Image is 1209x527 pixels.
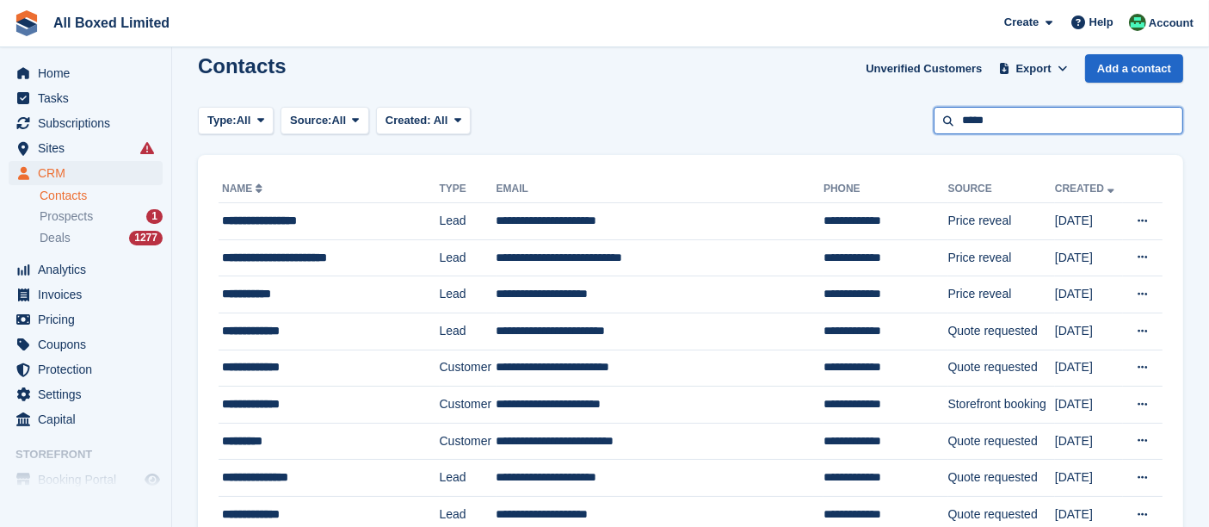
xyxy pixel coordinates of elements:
[948,423,1055,460] td: Quote requested
[46,9,176,37] a: All Boxed Limited
[14,10,40,36] img: stora-icon-8386f47178a22dfd0bd8f6a31ec36ba5ce8667c1dd55bd0f319d3a0aa187defe.svg
[948,276,1055,313] td: Price reveal
[440,423,497,460] td: Customer
[440,176,497,203] th: Type
[1055,350,1124,387] td: [DATE]
[9,86,163,110] a: menu
[40,208,163,226] a: Prospects 1
[823,176,947,203] th: Phone
[129,231,163,245] div: 1277
[440,276,497,313] td: Lead
[38,468,141,492] span: Booking Portal
[996,54,1071,83] button: Export
[40,188,163,204] a: Contacts
[440,350,497,387] td: Customer
[207,112,237,129] span: Type:
[290,112,331,129] span: Source:
[9,357,163,381] a: menu
[38,357,141,381] span: Protection
[40,229,163,247] a: Deals 1277
[1055,239,1124,276] td: [DATE]
[38,161,141,185] span: CRM
[1055,183,1118,195] a: Created
[281,107,369,135] button: Source: All
[9,257,163,282] a: menu
[948,460,1055,497] td: Quote requested
[38,111,141,135] span: Subscriptions
[859,54,989,83] a: Unverified Customers
[38,136,141,160] span: Sites
[38,61,141,85] span: Home
[948,350,1055,387] td: Quote requested
[9,282,163,307] a: menu
[237,112,251,129] span: All
[386,114,431,127] span: Created:
[40,230,71,246] span: Deals
[140,141,154,155] i: Smart entry sync failures have occurred
[9,382,163,406] a: menu
[1004,14,1039,31] span: Create
[948,203,1055,240] td: Price reveal
[1055,387,1124,424] td: [DATE]
[1055,276,1124,313] td: [DATE]
[40,208,93,225] span: Prospects
[1055,423,1124,460] td: [DATE]
[1149,15,1194,32] span: Account
[440,387,497,424] td: Customer
[497,176,824,203] th: Email
[948,313,1055,350] td: Quote requested
[1055,460,1124,497] td: [DATE]
[38,332,141,356] span: Coupons
[1016,60,1052,77] span: Export
[9,61,163,85] a: menu
[332,112,347,129] span: All
[1129,14,1146,31] img: Enquiries
[948,387,1055,424] td: Storefront booking
[38,407,141,431] span: Capital
[1085,54,1183,83] a: Add a contact
[376,107,471,135] button: Created: All
[38,257,141,282] span: Analytics
[198,107,274,135] button: Type: All
[146,209,163,224] div: 1
[948,176,1055,203] th: Source
[948,239,1055,276] td: Price reveal
[9,332,163,356] a: menu
[38,282,141,307] span: Invoices
[440,203,497,240] td: Lead
[1089,14,1113,31] span: Help
[9,111,163,135] a: menu
[38,382,141,406] span: Settings
[9,468,163,492] a: menu
[9,307,163,332] a: menu
[440,239,497,276] td: Lead
[1055,203,1124,240] td: [DATE]
[9,161,163,185] a: menu
[440,313,497,350] td: Lead
[440,460,497,497] td: Lead
[38,86,141,110] span: Tasks
[198,54,287,77] h1: Contacts
[9,407,163,431] a: menu
[9,136,163,160] a: menu
[142,469,163,490] a: Preview store
[222,183,266,195] a: Name
[434,114,448,127] span: All
[38,307,141,332] span: Pricing
[15,446,171,463] span: Storefront
[1055,313,1124,350] td: [DATE]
